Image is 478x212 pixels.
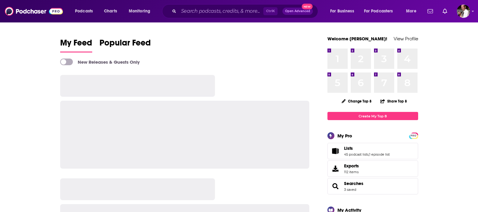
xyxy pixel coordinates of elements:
a: 1 episode list [369,152,390,156]
span: Exports [344,163,359,169]
span: Lists [327,143,418,159]
a: 45 podcast lists [344,152,369,156]
button: Share Top 8 [380,95,407,107]
span: Podcasts [75,7,93,15]
span: For Business [330,7,354,15]
button: open menu [402,6,424,16]
a: Show notifications dropdown [425,6,435,16]
span: Open Advanced [285,10,310,13]
img: Podchaser - Follow, Share and Rate Podcasts [5,5,63,17]
span: Searches [327,178,418,194]
button: open menu [125,6,158,16]
div: Search podcasts, credits, & more... [168,4,324,18]
span: Charts [104,7,117,15]
span: Monitoring [129,7,150,15]
span: More [406,7,416,15]
span: PRO [410,133,417,138]
button: Show profile menu [457,5,470,18]
span: New [302,4,313,9]
span: Logged in as Quarto [457,5,470,18]
a: Show notifications dropdown [440,6,450,16]
a: Searches [330,182,342,190]
a: New Releases & Guests Only [60,59,140,65]
a: My Feed [60,38,92,52]
a: Lists [330,147,342,155]
button: open menu [71,6,101,16]
a: View Profile [394,36,418,42]
a: Create My Top 8 [327,112,418,120]
img: User Profile [457,5,470,18]
a: 3 saved [344,187,356,192]
span: Lists [344,146,353,151]
a: Exports [327,160,418,177]
span: Ctrl K [263,7,278,15]
a: Searches [344,181,363,186]
a: Lists [344,146,390,151]
span: 112 items [344,170,359,174]
span: , [369,152,369,156]
span: For Podcasters [364,7,393,15]
a: Welcome [PERSON_NAME]! [327,36,387,42]
input: Search podcasts, credits, & more... [179,6,263,16]
button: open menu [326,6,362,16]
button: open menu [360,6,402,16]
button: Change Top 8 [338,97,376,105]
span: Exports [330,164,342,173]
a: PRO [410,133,417,138]
a: Charts [100,6,121,16]
span: My Feed [60,38,92,52]
span: Popular Feed [99,38,151,52]
div: My Pro [337,133,352,139]
a: Popular Feed [99,38,151,52]
button: Open AdvancedNew [282,8,313,15]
